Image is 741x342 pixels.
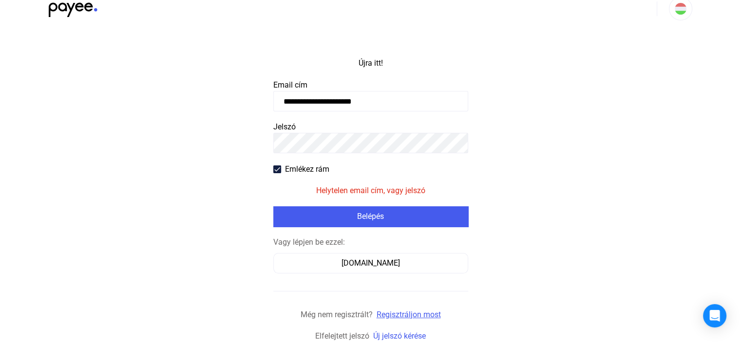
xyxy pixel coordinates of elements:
[316,186,425,195] font: Helytelen email cím, vagy jelszó
[273,206,468,227] button: Belépés
[285,164,329,174] font: Emlékez rám
[357,212,384,221] font: Belépés
[273,122,296,131] font: Jelszó
[675,3,686,15] img: HU
[301,310,373,319] font: Még nem regisztrált?
[703,304,726,327] div: Intercom Messenger megnyitása
[377,310,441,319] a: Regisztráljon most
[342,258,400,268] font: [DOMAIN_NAME]
[273,80,307,90] font: Email cím
[273,253,468,273] button: [DOMAIN_NAME]
[315,331,369,341] font: Elfelejtett jelszó
[359,58,383,68] font: Újra itt!
[273,258,468,268] a: [DOMAIN_NAME]
[273,237,345,247] font: Vagy lépjen be ezzel:
[373,331,426,341] a: Új jelszó kérése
